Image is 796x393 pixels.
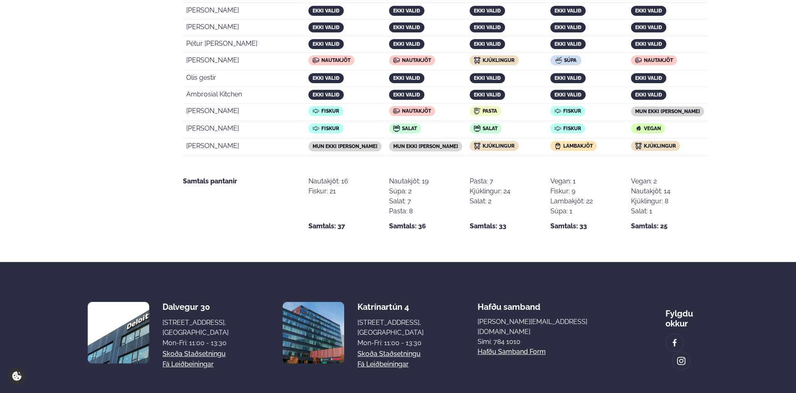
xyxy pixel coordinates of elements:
[163,338,229,348] div: Mon-Fri: 11:00 - 13:30
[402,108,431,114] span: Nautakjöt
[183,122,304,138] td: [PERSON_NAME]
[313,57,319,64] img: icon img
[470,176,510,186] div: Pasta: 7
[474,41,501,47] span: ekki valið
[635,75,662,81] span: ekki valið
[677,356,686,366] img: image alt
[474,92,501,98] span: ekki valið
[635,92,662,98] span: ekki valið
[183,4,304,20] td: [PERSON_NAME]
[563,108,581,114] span: Fiskur
[631,196,670,206] div: Kjúklingur: 8
[393,57,400,64] img: icon img
[550,186,593,196] div: Fiskur: 9
[183,37,304,53] td: Pétur [PERSON_NAME]
[474,108,481,114] img: icon img
[554,92,582,98] span: ekki valið
[564,57,577,63] span: Súpa
[470,221,506,231] strong: Samtals: 33
[474,57,481,64] img: icon img
[321,126,339,131] span: Fiskur
[554,143,561,149] img: icon img
[550,196,593,206] div: Lambakjöt: 22
[554,108,561,114] img: icon img
[631,206,670,216] div: Salat: 1
[644,57,673,63] span: Nautakjöt
[313,25,340,30] span: ekki valið
[313,143,377,149] span: mun ekki [PERSON_NAME]
[357,359,409,369] a: Fá leiðbeiningar
[554,125,561,132] img: icon img
[308,186,348,196] div: Fiskur: 21
[393,8,420,14] span: ekki valið
[631,186,670,196] div: Nautakjöt: 14
[554,41,582,47] span: ekki valið
[474,125,481,132] img: icon img
[357,318,424,338] div: [STREET_ADDRESS], [GEOGRAPHIC_DATA]
[474,8,501,14] span: ekki valið
[635,109,700,114] span: mun ekki [PERSON_NAME]
[635,25,662,30] span: ekki valið
[550,176,593,186] div: Vegan: 1
[554,25,582,30] span: ekki valið
[389,206,429,216] div: Pasta: 8
[389,196,429,206] div: Salat: 7
[393,143,458,149] span: mun ekki [PERSON_NAME]
[478,317,611,337] a: [PERSON_NAME][EMAIL_ADDRESS][DOMAIN_NAME]
[393,75,420,81] span: ekki valið
[483,143,515,149] span: Kjúklingur
[478,337,611,347] p: Sími: 784 1010
[470,186,510,196] div: Kjúklingur: 24
[635,8,662,14] span: ekki valið
[393,125,400,132] img: icon img
[183,20,304,36] td: [PERSON_NAME]
[483,57,515,63] span: Kjúklingur
[563,126,581,131] span: Fiskur
[402,126,417,131] span: Salat
[393,108,400,114] img: icon img
[283,302,344,363] img: image alt
[631,221,668,231] strong: Samtals: 25
[474,75,501,81] span: ekki valið
[402,57,431,63] span: Nautakjöt
[474,143,481,149] img: icon img
[644,126,661,131] span: Vegan
[670,338,679,348] img: image alt
[470,196,510,206] div: Salat: 2
[478,347,546,357] a: Hafðu samband form
[644,143,676,149] span: Kjúklingur
[308,176,348,186] div: Nautakjöt: 16
[163,359,214,369] a: Fá leiðbeiningar
[393,92,420,98] span: ekki valið
[357,349,421,359] a: Skoða staðsetningu
[313,75,340,81] span: ekki valið
[389,176,429,186] div: Nautakjöt: 19
[554,75,582,81] span: ekki valið
[635,57,642,64] img: icon img
[313,41,340,47] span: ekki valið
[321,108,339,114] span: Fiskur
[183,88,304,104] td: Ambrosial Kitchen
[631,176,670,186] div: Vegan: 2
[389,221,426,231] strong: Samtals: 36
[483,126,498,131] span: Salat
[555,57,562,64] img: icon img
[673,352,690,370] a: image alt
[393,41,420,47] span: ekki valið
[550,206,593,216] div: Súpa: 1
[313,108,319,114] img: icon img
[550,221,587,231] strong: Samtals: 33
[8,368,25,385] a: Cookie settings
[665,302,708,329] div: Fylgdu okkur
[474,25,501,30] span: ekki valið
[88,302,149,363] img: image alt
[313,125,319,132] img: icon img
[183,54,304,70] td: [PERSON_NAME]
[666,334,683,351] a: image alt
[308,221,345,231] strong: Samtals: 37
[163,349,226,359] a: Skoða staðsetningu
[554,8,582,14] span: ekki valið
[635,143,642,149] img: icon img
[321,57,350,63] span: Nautakjöt
[389,186,429,196] div: Súpa: 2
